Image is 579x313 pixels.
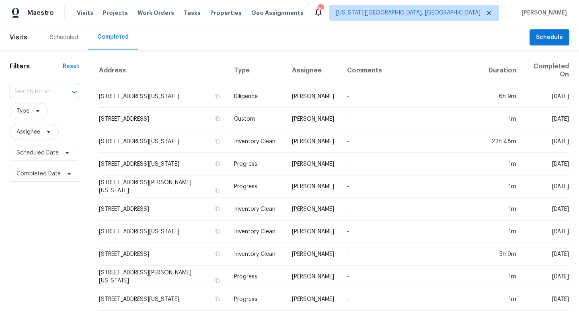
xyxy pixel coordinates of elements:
td: 1m [482,220,523,243]
span: Work Orders [138,9,174,17]
button: Copy Address [214,277,221,284]
td: Diligence [228,85,285,108]
td: [STREET_ADDRESS][PERSON_NAME][US_STATE] [99,175,228,198]
td: 6h 9m [482,85,523,108]
td: - [341,108,482,130]
td: - [341,288,482,311]
button: Copy Address [214,205,221,212]
td: Progress [228,266,285,288]
td: [DATE] [523,198,569,220]
td: [STREET_ADDRESS][US_STATE] [99,220,228,243]
td: - [341,130,482,153]
td: 1m [482,175,523,198]
td: [STREET_ADDRESS][PERSON_NAME][US_STATE] [99,266,228,288]
td: Progress [228,175,285,198]
td: [DATE] [523,220,569,243]
th: Assignee [285,56,341,85]
span: Geo Assignments [251,9,304,17]
td: [STREET_ADDRESS] [99,243,228,266]
span: Tasks [184,10,201,16]
button: Copy Address [214,295,221,303]
td: Inventory Clean [228,243,285,266]
td: [PERSON_NAME] [285,85,341,108]
th: Comments [341,56,482,85]
button: Copy Address [214,138,221,145]
td: [STREET_ADDRESS][US_STATE] [99,85,228,108]
button: Copy Address [214,228,221,235]
td: [STREET_ADDRESS][US_STATE] [99,288,228,311]
td: 1m [482,288,523,311]
td: [PERSON_NAME] [285,108,341,130]
button: Schedule [530,29,569,46]
td: [DATE] [523,85,569,108]
td: [STREET_ADDRESS] [99,108,228,130]
td: [PERSON_NAME] [285,266,341,288]
td: [PERSON_NAME] [285,130,341,153]
button: Copy Address [214,250,221,257]
td: [DATE] [523,266,569,288]
span: Properties [210,9,242,17]
td: - [341,175,482,198]
td: 1m [482,198,523,220]
td: [PERSON_NAME] [285,288,341,311]
td: [DATE] [523,243,569,266]
div: Completed [97,33,129,41]
button: Copy Address [214,115,221,122]
td: [PERSON_NAME] [285,243,341,266]
button: Open [69,86,80,98]
td: - [341,266,482,288]
td: [DATE] [523,175,569,198]
button: Copy Address [214,93,221,100]
td: [STREET_ADDRESS] [99,198,228,220]
td: [DATE] [523,108,569,130]
span: Maestro [27,9,54,17]
td: - [341,220,482,243]
span: Type [16,107,29,115]
span: Scheduled Date [16,149,59,157]
div: Scheduled [50,33,78,41]
span: [US_STATE][GEOGRAPHIC_DATA], [GEOGRAPHIC_DATA] [336,9,480,17]
td: [PERSON_NAME] [285,175,341,198]
td: [STREET_ADDRESS][US_STATE] [99,153,228,175]
button: Copy Address [214,187,221,194]
th: Address [99,56,228,85]
td: [DATE] [523,130,569,153]
td: - [341,85,482,108]
td: - [341,153,482,175]
span: Projects [103,9,128,17]
button: Copy Address [214,160,221,167]
input: Search for an address... [10,86,57,98]
td: 1m [482,266,523,288]
td: Inventory Clean [228,198,285,220]
span: Schedule [536,33,563,43]
td: 22h 48m [482,130,523,153]
div: 6 [318,5,323,13]
td: - [341,198,482,220]
td: 5h 9m [482,243,523,266]
td: [PERSON_NAME] [285,198,341,220]
td: - [341,243,482,266]
td: [PERSON_NAME] [285,220,341,243]
td: Custom [228,108,285,130]
td: 1m [482,108,523,130]
td: Progress [228,153,285,175]
span: Completed Date [16,170,61,178]
span: [PERSON_NAME] [518,9,567,17]
th: Completed On [523,56,569,85]
td: 1m [482,153,523,175]
th: Duration [482,56,523,85]
td: [DATE] [523,153,569,175]
td: Progress [228,288,285,311]
td: Inventory Clean [228,130,285,153]
h1: Filters [10,62,63,70]
span: Visits [77,9,93,17]
th: Type [228,56,285,85]
div: Reset [63,62,79,70]
td: [PERSON_NAME] [285,153,341,175]
td: [STREET_ADDRESS][US_STATE] [99,130,228,153]
td: [DATE] [523,288,569,311]
span: Visits [10,29,27,46]
span: Assignee [16,128,40,136]
td: Inventory Clean [228,220,285,243]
